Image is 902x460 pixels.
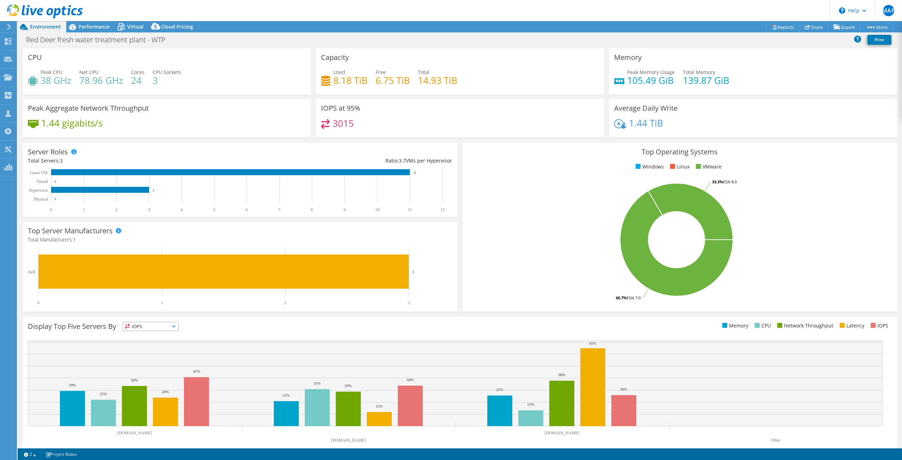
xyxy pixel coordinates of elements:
text: 29% [345,384,352,388]
text: 0 [50,207,52,212]
tspan: 66.7% [616,295,627,300]
span: IOPS [123,322,178,331]
text: Other [771,438,780,443]
a: Project Notes [41,450,82,459]
span: Total Memory [683,69,715,75]
a: 2 [19,450,41,459]
li: VMware [694,163,722,171]
h4: 38 GHz [41,76,71,84]
text: Virtual [36,179,48,184]
text: 22% [100,392,107,396]
text: 21% [283,393,290,397]
text: 25% [496,387,503,392]
h3: IOPS at 95% [321,104,360,112]
h4: 139.87 GiB [683,76,729,84]
div: Total Servers: [28,157,240,165]
text: [DOMAIN_NAME] [545,430,580,435]
tspan: ESXi 7.0 [627,295,641,300]
span: 1 [73,236,76,243]
text: 13% [527,402,534,406]
li: Network Throughput [776,322,833,330]
li: Latency [838,322,864,330]
h4: 1.44 gigabits/s [41,119,103,127]
text: 10 [375,207,379,212]
h3: Top Server Manufacturers [28,227,113,235]
text: 29% [69,383,76,387]
a: Reports [766,22,800,32]
span: Net CPU [79,69,99,75]
span: 3 [60,157,63,164]
span: Cloud Pricing [161,23,193,30]
text: 0 [37,300,39,305]
text: 0 [55,197,56,201]
text: 12 [440,207,445,212]
span: Cores [131,69,144,75]
span: 3.7 [399,157,406,164]
li: Memory [721,322,748,330]
text: 3 [412,270,414,274]
tspan: 33.3% [712,179,723,184]
h3: Peak Aggregate Network Throughput [28,104,149,112]
span: CPU Sockets [153,69,181,75]
text: 1 [161,300,163,305]
text: 24% [162,390,169,394]
li: Linux [668,163,690,171]
li: Windows [634,163,664,171]
h3: Memory [614,54,642,61]
text: 65% [589,341,596,345]
span: Total [418,69,430,75]
text: 12% [376,404,383,408]
span: Virtual [127,23,143,30]
text: [DOMAIN_NAME] [117,430,152,435]
h4: 14.93 TiB [418,76,457,84]
text: Guest VM [30,170,48,175]
h4: 78.96 GHz [79,76,123,84]
text: 8 [311,207,313,212]
h3: Top Operating Systems [468,148,892,156]
text: Dell [28,270,35,275]
text: 26% [620,387,627,391]
text: Hypervisor [29,188,48,193]
text: 34% [407,378,414,382]
text: 1 [83,207,85,212]
h4: 6.75 TiB [376,76,410,84]
h1: Red Deer fresh water treatment plant - WTP [23,36,177,44]
h3: Average Daily Write [614,104,678,112]
li: IOPS [869,322,888,330]
text: 5 [213,207,215,212]
tspan: ESXi 8.0 [723,179,737,184]
text: 41% [193,369,200,373]
h3: Server Roles [28,148,68,156]
h4: 8.18 TiB [333,76,367,84]
text: 7 [278,207,280,212]
text: 3 [148,207,150,212]
text: 2 [115,207,117,212]
span: MAP [883,5,894,16]
h4: 3 [153,76,181,84]
text: 11 [408,207,412,212]
h4: 3015 [333,119,354,127]
svg: \n [839,7,845,14]
a: More [860,22,893,32]
h4: Total Manufacturers: [28,236,452,244]
a: Share [799,22,828,32]
text: 3 [408,300,410,305]
text: [DOMAIN_NAME] [331,438,366,443]
text: 0 [55,180,56,183]
h4: 105.49 GiB [627,76,675,84]
span: Free [376,69,386,75]
a: Print [867,35,891,45]
text: 6 [246,207,248,212]
a: Export [828,22,861,32]
text: 2 [284,300,286,305]
text: 34% [131,378,138,382]
text: Physical [33,197,48,202]
h4: 24 [131,76,144,84]
text: 31% [314,381,321,385]
h3: Capacity [321,54,349,61]
h4: 1.44 TiB [629,119,663,127]
li: CPU [753,322,771,330]
text: 4 [180,207,183,212]
text: 38% [558,373,565,377]
span: Environment [30,23,61,30]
